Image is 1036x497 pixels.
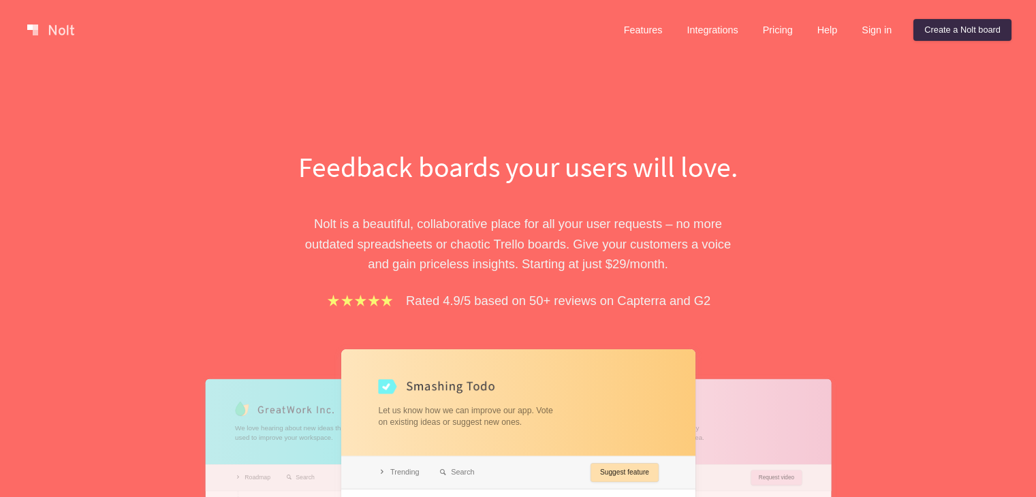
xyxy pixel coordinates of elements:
a: Pricing [752,19,804,41]
a: Integrations [676,19,749,41]
a: Features [613,19,674,41]
img: stars.b067e34983.png [326,293,395,308]
h1: Feedback boards your users will love. [283,147,753,187]
p: Nolt is a beautiful, collaborative place for all your user requests – no more outdated spreadshee... [283,214,753,274]
p: Rated 4.9/5 based on 50+ reviews on Capterra and G2 [406,291,710,310]
a: Help [806,19,849,41]
a: Create a Nolt board [913,19,1011,41]
a: Sign in [851,19,902,41]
